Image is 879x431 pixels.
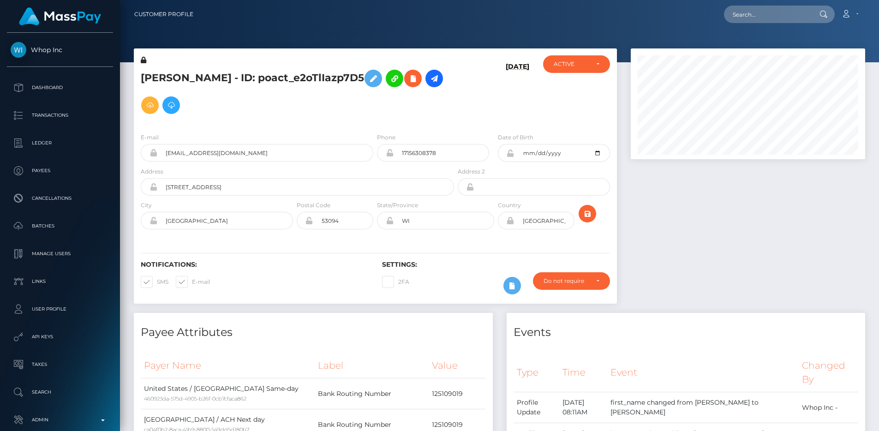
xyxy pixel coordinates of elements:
[297,201,330,210] label: Postal Code
[7,46,113,54] span: Whop Inc
[7,187,113,210] a: Cancellations
[377,201,418,210] label: State/Province
[607,392,799,423] td: first_name changed from [PERSON_NAME] to [PERSON_NAME]
[7,353,113,376] a: Taxes
[7,381,113,404] a: Search
[607,353,799,392] th: Event
[382,261,610,269] h6: Settings:
[141,65,449,119] h5: [PERSON_NAME] - ID: poact_e2oTlIazp7D5
[724,6,811,23] input: Search...
[11,302,109,316] p: User Profile
[458,168,485,176] label: Address 2
[141,201,152,210] label: City
[429,353,485,378] th: Value
[7,242,113,265] a: Manage Users
[141,276,168,288] label: SMS
[141,324,486,341] h4: Payee Attributes
[498,201,521,210] label: Country
[11,358,109,371] p: Taxes
[7,159,113,182] a: Payees
[559,392,607,423] td: [DATE] 08:11AM
[19,7,101,25] img: MassPay Logo
[144,395,246,402] small: 460923da-575d-4905-b26f-0cb7cfaca862
[544,277,588,285] div: Do not require
[425,70,443,87] a: Initiate Payout
[11,385,109,399] p: Search
[11,81,109,95] p: Dashboard
[514,353,560,392] th: Type
[533,272,610,290] button: Do not require
[7,215,113,238] a: Batches
[141,261,368,269] h6: Notifications:
[554,60,588,68] div: ACTIVE
[7,104,113,127] a: Transactions
[543,55,610,73] button: ACTIVE
[559,353,607,392] th: Time
[506,63,529,122] h6: [DATE]
[141,353,315,378] th: Payer Name
[315,353,429,378] th: Label
[514,324,859,341] h4: Events
[11,136,109,150] p: Ledger
[11,275,109,288] p: Links
[799,353,858,392] th: Changed By
[377,133,395,142] label: Phone
[176,276,210,288] label: E-mail
[7,132,113,155] a: Ledger
[11,192,109,205] p: Cancellations
[141,133,159,142] label: E-mail
[11,413,109,427] p: Admin
[7,298,113,321] a: User Profile
[498,133,533,142] label: Date of Birth
[429,378,485,409] td: 125109019
[315,378,429,409] td: Bank Routing Number
[7,325,113,348] a: API Keys
[7,76,113,99] a: Dashboard
[514,392,560,423] td: Profile Update
[11,219,109,233] p: Batches
[141,378,315,409] td: United States / [GEOGRAPHIC_DATA] Same-day
[141,168,163,176] label: Address
[382,276,409,288] label: 2FA
[11,164,109,178] p: Payees
[11,247,109,261] p: Manage Users
[11,330,109,344] p: API Keys
[11,108,109,122] p: Transactions
[134,5,193,24] a: Customer Profile
[11,42,26,58] img: Whop Inc
[7,270,113,293] a: Links
[799,392,858,423] td: Whop Inc -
